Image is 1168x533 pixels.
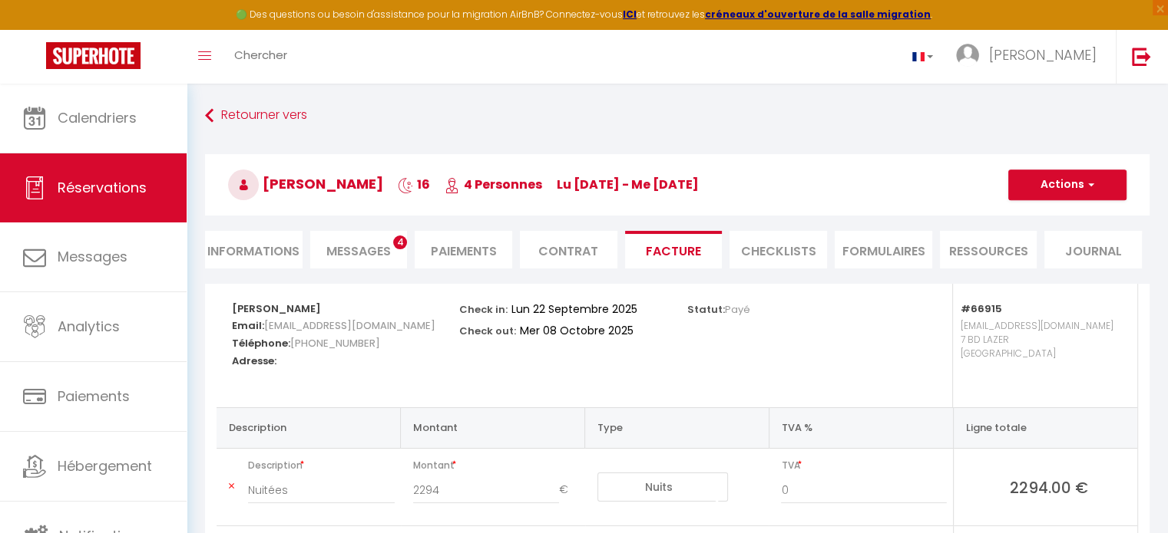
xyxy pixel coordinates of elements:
span: € [559,476,579,504]
a: Retourner vers [205,102,1150,130]
li: Paiements [415,231,512,268]
span: 4 Personnes [445,176,542,193]
img: ... [956,44,979,67]
li: FORMULAIRES [835,231,932,268]
a: ICI [623,8,637,21]
a: créneaux d'ouverture de la salle migration [705,8,931,21]
li: Facture [625,231,723,268]
p: Statut: [687,299,750,317]
button: Ouvrir le widget de chat LiveChat [12,6,58,52]
img: Super Booking [46,42,141,69]
span: 4 [393,235,407,249]
strong: Téléphone: [232,336,290,350]
span: Calendriers [58,108,137,127]
strong: [PERSON_NAME] [232,301,321,316]
p: [EMAIL_ADDRESS][DOMAIN_NAME] 7 BD LAZER [GEOGRAPHIC_DATA] [961,315,1122,392]
span: Messages [326,242,391,260]
th: Montant [401,407,585,448]
th: Ligne totale [953,407,1137,448]
a: Chercher [223,30,299,84]
strong: #66915 [961,301,1002,316]
span: Hébergement [58,456,152,475]
strong: Adresse: [232,354,276,368]
span: Description [248,455,395,476]
button: Actions [1008,169,1127,200]
span: [PERSON_NAME] [228,174,383,193]
span: Chercher [234,47,287,63]
span: 16 [398,176,430,193]
span: Paiements [58,387,130,406]
th: TVA % [769,407,953,448]
span: [EMAIL_ADDRESS][DOMAIN_NAME] [264,314,435,337]
p: Check out: [459,321,516,338]
span: [PERSON_NAME] [989,45,1097,64]
li: Contrat [520,231,617,268]
li: Ressources [940,231,1037,268]
li: CHECKLISTS [730,231,827,268]
th: Description [217,407,401,448]
span: Analytics [58,317,120,336]
span: Montant [413,455,579,476]
span: [PHONE_NUMBER] [290,332,380,354]
span: 2294.00 € [966,476,1131,498]
p: Check in: [459,299,508,317]
span: Payé [725,302,750,317]
img: logout [1132,47,1151,66]
th: Type [585,407,769,448]
span: Messages [58,247,127,266]
li: Informations [205,231,303,268]
a: ... [PERSON_NAME] [945,30,1116,84]
span: Réservations [58,178,147,197]
span: lu [DATE] - me [DATE] [557,176,699,193]
span: TVA [781,455,946,476]
strong: Email: [232,318,264,333]
li: Journal [1044,231,1142,268]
